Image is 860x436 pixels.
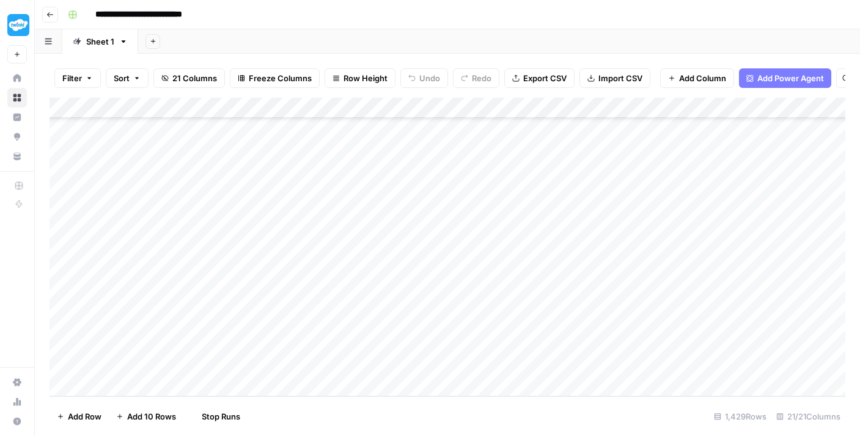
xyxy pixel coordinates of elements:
div: 1,429 Rows [709,407,771,426]
span: Filter [62,72,82,84]
img: Twinkl Logo [7,14,29,36]
button: Import CSV [579,68,650,88]
span: Add 10 Rows [127,410,176,423]
button: Add Column [660,68,734,88]
button: Undo [400,68,448,88]
span: Add Row [68,410,101,423]
button: Help + Support [7,412,27,431]
span: Row Height [344,72,388,84]
span: Add Column [679,72,726,84]
button: Export CSV [504,68,575,88]
button: Row Height [325,68,395,88]
span: Undo [419,72,440,84]
button: Sort [106,68,149,88]
span: Stop Runs [202,410,240,423]
a: Home [7,68,27,88]
a: Insights [7,107,27,127]
a: Browse [7,88,27,107]
a: Usage [7,392,27,412]
span: Freeze Columns [249,72,312,84]
a: Settings [7,372,27,392]
div: 21/21 Columns [771,407,845,426]
span: Import CSV [598,72,642,84]
a: Sheet 1 [62,29,138,54]
button: Stop Runs [183,407,248,426]
button: Add Power Agent [739,68,831,88]
button: Freeze Columns [230,68,320,88]
button: Filter [54,68,101,88]
span: Sort [114,72,130,84]
button: Add 10 Rows [109,407,183,426]
a: Your Data [7,147,27,166]
button: Add Row [50,407,109,426]
div: Sheet 1 [86,35,114,48]
button: Redo [453,68,499,88]
span: Add Power Agent [757,72,824,84]
span: Redo [472,72,491,84]
button: Workspace: Twinkl [7,10,27,40]
button: 21 Columns [153,68,225,88]
span: Export CSV [523,72,567,84]
span: 21 Columns [172,72,217,84]
a: Opportunities [7,127,27,147]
